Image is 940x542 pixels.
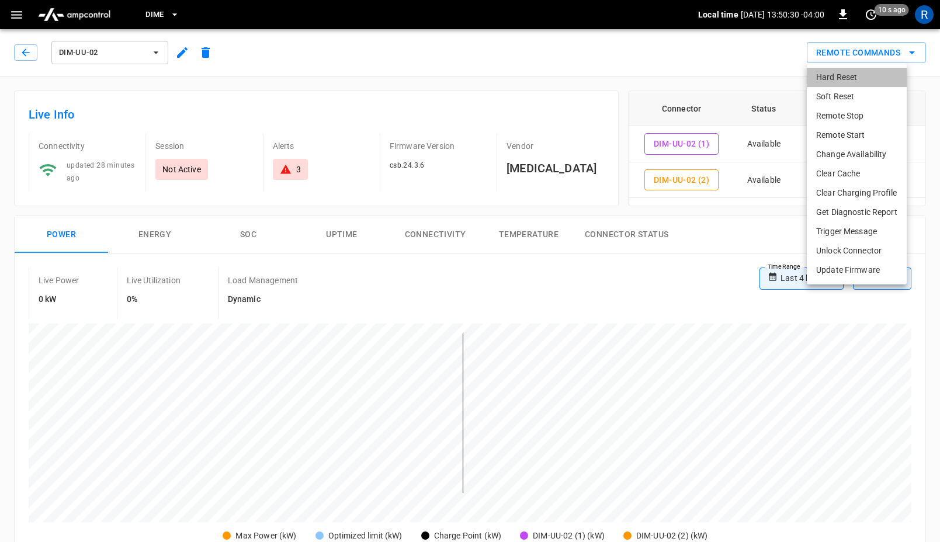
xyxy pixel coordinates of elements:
[807,222,907,241] li: Trigger Message
[807,106,907,126] li: Remote Stop
[807,164,907,183] li: Clear Cache
[807,260,907,280] li: Update Firmware
[807,87,907,106] li: Soft Reset
[807,241,907,260] li: Unlock Connector
[807,126,907,145] li: Remote Start
[807,145,907,164] li: Change Availability
[807,203,907,222] li: Get Diagnostic Report
[807,68,907,87] li: Hard Reset
[807,183,907,203] li: Clear Charging Profile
